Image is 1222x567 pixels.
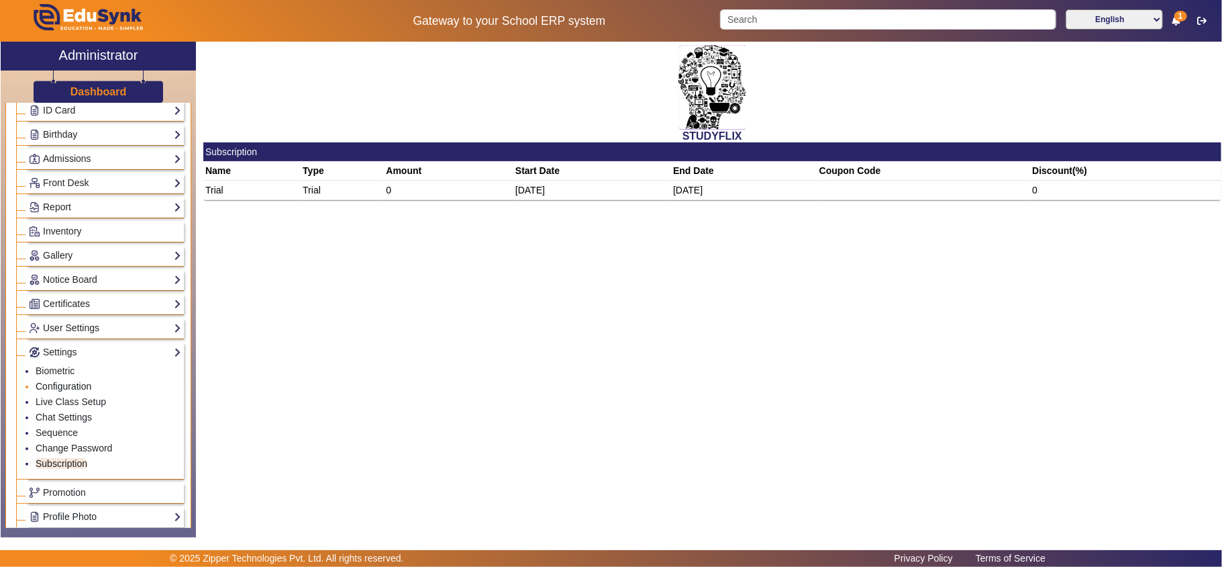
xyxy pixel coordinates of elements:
th: Type [301,161,384,181]
img: Inventory.png [30,226,40,236]
a: Terms of Service [969,550,1052,567]
th: Name [203,161,301,181]
h2: STUDYFLIX [203,130,1221,142]
span: Promotion [43,487,86,498]
th: Amount [384,161,513,181]
span: 1 [1174,11,1187,21]
input: Search [720,9,1056,30]
a: Biometric [36,365,74,376]
img: 2da83ddf-6089-4dce-a9e2-416746467bdd [678,45,746,130]
a: Dashboard [70,85,128,99]
a: Privacy Policy [888,550,960,567]
th: Discount(%) [1030,161,1221,181]
td: 0 [384,181,513,200]
a: Chat Settings [36,412,92,423]
h5: Gateway to your School ERP system [313,14,705,28]
h3: Dashboard [70,85,127,98]
h2: Administrator [59,47,138,63]
th: Coupon Code [817,161,1030,181]
a: Promotion [29,485,181,500]
a: Change Password [36,443,112,453]
a: Inventory [29,224,181,239]
a: Live Class Setup [36,396,106,407]
span: Inventory [43,226,82,236]
a: Configuration [36,381,91,392]
td: 0 [1030,181,1221,200]
a: Administrator [1,42,196,71]
td: [DATE] [671,181,817,200]
td: [DATE] [513,181,670,200]
p: © 2025 Zipper Technologies Pvt. Ltd. All rights reserved. [170,552,404,566]
th: Start Date [513,161,670,181]
th: End Date [671,161,817,181]
a: Subscription [36,458,87,469]
a: Sequence [36,427,78,438]
img: Branchoperations.png [30,488,40,498]
mat-card-header: Subscription [203,142,1221,161]
td: Trial [301,181,384,200]
td: Trial [203,181,301,200]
